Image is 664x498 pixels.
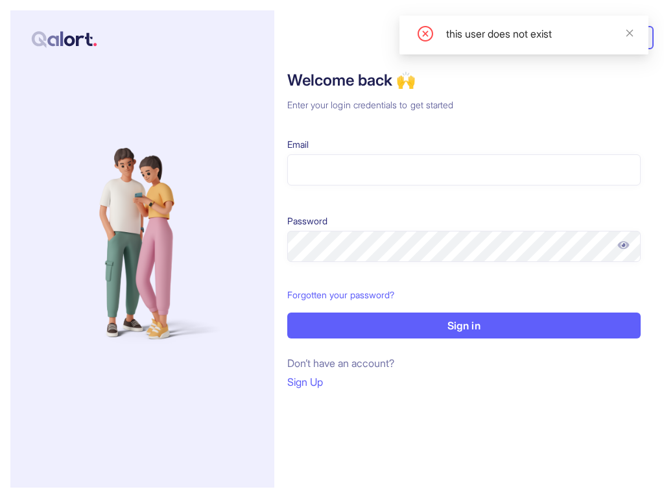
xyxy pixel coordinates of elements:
div: this user does not exist [446,26,633,41]
a: Forgotten your password? [287,288,641,302]
h3: Enter your login credentials to get started [287,99,641,112]
p: Sign in [447,318,480,333]
p: Email [287,137,641,152]
a: Sign Up [287,373,641,392]
span: close-circle [418,26,433,41]
p: Password [287,214,641,228]
button: Sign in [287,313,641,338]
span: Don’t have an account? [287,357,394,370]
span: close [625,29,634,38]
button: Sign Up [287,373,323,392]
h1: Welcome back 🙌 [287,70,641,91]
